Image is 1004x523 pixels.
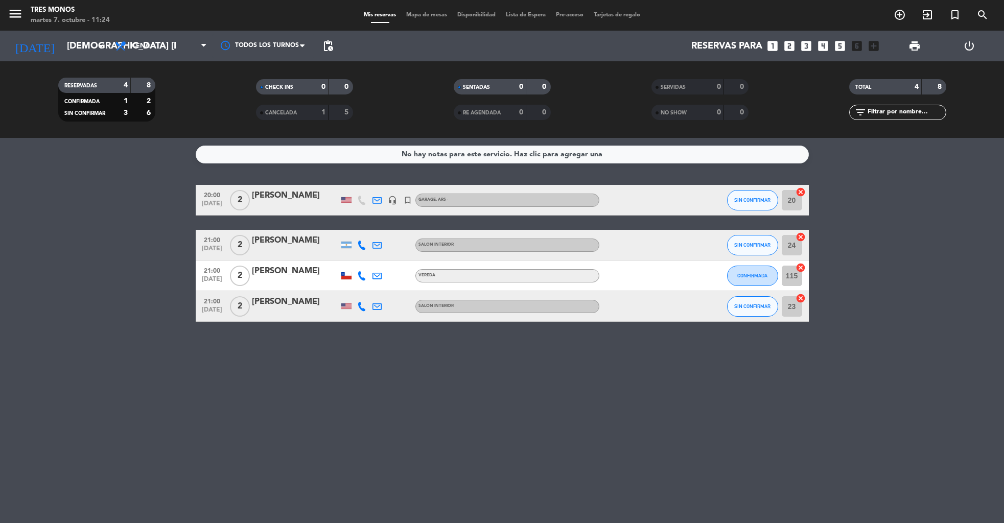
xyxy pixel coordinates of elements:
strong: 0 [321,83,325,90]
strong: 0 [519,109,523,116]
strong: 1 [124,98,128,105]
span: [DATE] [199,245,225,257]
span: TOTAL [855,85,871,90]
i: filter_list [854,106,867,118]
strong: 5 [344,109,351,116]
span: SALON INTERIOR [418,304,454,308]
i: add_circle_outline [894,9,906,21]
span: Lista de Espera [501,12,551,18]
span: RESERVADAS [64,83,97,88]
button: menu [8,6,23,25]
button: SIN CONFIRMAR [727,190,778,210]
span: [DATE] [199,276,225,288]
i: looks_3 [800,39,813,53]
div: [PERSON_NAME] [252,234,339,247]
i: [DATE] [8,35,62,57]
span: RE AGENDADA [463,110,501,115]
div: LOG OUT [942,31,996,61]
span: CHECK INS [265,85,293,90]
button: SIN CONFIRMAR [727,296,778,317]
i: arrow_drop_down [95,40,107,52]
strong: 6 [147,109,153,116]
div: [PERSON_NAME] [252,189,339,202]
div: Tres Monos [31,5,110,15]
span: SIN CONFIRMAR [734,197,770,203]
strong: 0 [542,83,548,90]
span: 2 [230,190,250,210]
strong: 0 [717,109,721,116]
span: , ARS - [436,198,448,202]
strong: 2 [147,98,153,105]
span: SIN CONFIRMAR [734,242,770,248]
span: Tarjetas de regalo [589,12,645,18]
strong: 8 [147,82,153,89]
i: looks_4 [816,39,830,53]
strong: 1 [321,109,325,116]
span: 21:00 [199,264,225,276]
i: menu [8,6,23,21]
span: CONFIRMADA [737,273,767,278]
span: 2 [230,266,250,286]
span: Pre-acceso [551,12,589,18]
i: looks_6 [850,39,863,53]
strong: 4 [124,82,128,89]
span: Reservas para [691,41,762,52]
div: No hay notas para este servicio. Haz clic para agregar una [402,149,602,160]
i: search [976,9,989,21]
span: SENTADAS [463,85,490,90]
span: CANCELADA [265,110,297,115]
div: martes 7. octubre - 11:24 [31,15,110,26]
span: 2 [230,235,250,255]
strong: 0 [717,83,721,90]
span: 21:00 [199,295,225,306]
span: GARAGE [418,198,448,202]
span: 20:00 [199,188,225,200]
span: Disponibilidad [452,12,501,18]
span: SIN CONFIRMAR [64,111,105,116]
i: turned_in_not [949,9,961,21]
span: SERVIDAS [661,85,686,90]
strong: 8 [938,83,944,90]
span: [DATE] [199,306,225,318]
span: Mapa de mesas [401,12,452,18]
i: exit_to_app [921,9,933,21]
i: power_settings_new [963,40,975,52]
span: Mis reservas [359,12,401,18]
i: cancel [796,232,806,242]
strong: 0 [519,83,523,90]
span: pending_actions [322,40,334,52]
strong: 3 [124,109,128,116]
i: looks_one [766,39,779,53]
button: CONFIRMADA [727,266,778,286]
strong: 0 [740,83,746,90]
i: looks_5 [833,39,847,53]
i: cancel [796,263,806,273]
strong: 0 [344,83,351,90]
span: SIN CONFIRMAR [734,303,770,309]
i: cancel [796,187,806,197]
i: add_box [867,39,880,53]
span: VEREDA [418,273,435,277]
div: [PERSON_NAME] [252,295,339,308]
span: [DATE] [199,200,225,212]
i: turned_in_not [403,196,412,205]
span: CONFIRMADA [64,99,100,104]
i: looks_two [783,39,796,53]
span: Cena [132,42,150,50]
i: cancel [796,293,806,303]
strong: 0 [542,109,548,116]
span: 2 [230,296,250,317]
strong: 0 [740,109,746,116]
span: NO SHOW [661,110,687,115]
button: SIN CONFIRMAR [727,235,778,255]
input: Filtrar por nombre... [867,107,946,118]
span: SALON INTERIOR [418,243,454,247]
i: headset_mic [388,196,397,205]
div: [PERSON_NAME] [252,265,339,278]
span: print [908,40,921,52]
span: 21:00 [199,233,225,245]
strong: 4 [915,83,919,90]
